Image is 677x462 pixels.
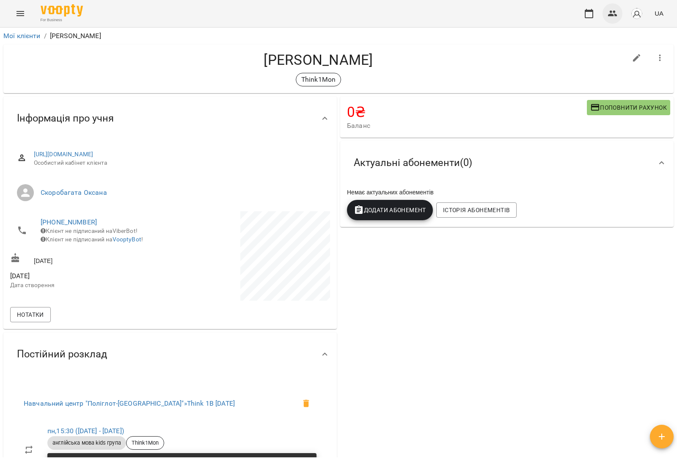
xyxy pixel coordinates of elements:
[651,6,667,21] button: UA
[126,436,164,450] div: Think1Mon
[590,102,667,113] span: Поповнити рахунок
[127,439,164,447] span: Think1Mon
[10,3,30,24] button: Menu
[436,202,517,218] button: Історія абонементів
[347,103,587,121] h4: 0 ₴
[10,51,627,69] h4: [PERSON_NAME]
[10,307,51,322] button: Нотатки
[41,188,107,196] a: Скоробагата Оксана
[34,159,323,167] span: Особистий кабінет клієнта
[17,348,107,361] span: Постійний розклад
[44,31,47,41] li: /
[340,141,674,185] div: Актуальні абонементи(0)
[296,73,341,86] div: Think1Mon
[47,439,126,447] span: англійська мова kids група
[3,332,337,376] div: Постійний розклад
[41,17,83,23] span: For Business
[347,200,433,220] button: Додати Абонемент
[34,151,94,158] a: [URL][DOMAIN_NAME]
[24,399,235,407] a: Навчальний центр "Поліглот-[GEOGRAPHIC_DATA]"»Think 1B [DATE]
[655,9,663,18] span: UA
[10,271,168,281] span: [DATE]
[17,112,114,125] span: Інформація про учня
[50,31,101,41] p: [PERSON_NAME]
[347,121,587,131] span: Баланс
[354,156,472,169] span: Актуальні абонементи ( 0 )
[443,205,510,215] span: Історія абонементів
[41,4,83,17] img: Voopty Logo
[3,31,674,41] nav: breadcrumb
[301,75,336,85] p: Think1Mon
[587,100,670,115] button: Поповнити рахунок
[345,186,669,198] div: Немає актуальних абонементів
[17,310,44,320] span: Нотатки
[3,32,41,40] a: Мої клієнти
[41,227,138,234] span: Клієнт не підписаний на ViberBot!
[3,97,337,140] div: Інформація про учня
[113,236,141,243] a: VooptyBot
[41,236,143,243] span: Клієнт не підписаний на !
[354,205,426,215] span: Додати Абонемент
[8,251,170,267] div: [DATE]
[41,218,97,226] a: [PHONE_NUMBER]
[10,281,168,290] p: Дата створення
[631,8,643,19] img: avatar_s.png
[47,427,124,435] a: пн,15:30 ([DATE] - [DATE])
